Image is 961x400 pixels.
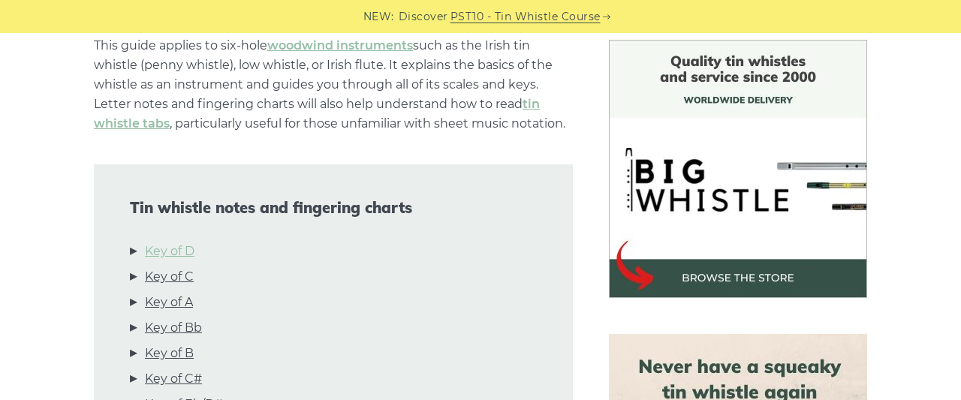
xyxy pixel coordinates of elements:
a: Key of C [145,267,194,287]
a: Key of Bb [145,318,202,338]
p: This guide applies to six-hole such as the Irish tin whistle (penny whistle), low whistle, or Iri... [94,36,573,134]
span: NEW: [363,8,394,26]
span: Tin whistle notes and fingering charts [130,199,537,217]
span: Discover [399,8,448,26]
a: Key of B [145,344,194,363]
a: Key of C# [145,369,202,389]
a: Key of D [145,242,194,261]
a: Key of A [145,293,193,312]
a: woodwind instruments [267,38,413,53]
a: PST10 - Tin Whistle Course [450,8,601,26]
img: BigWhistle Tin Whistle Store [609,40,867,298]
